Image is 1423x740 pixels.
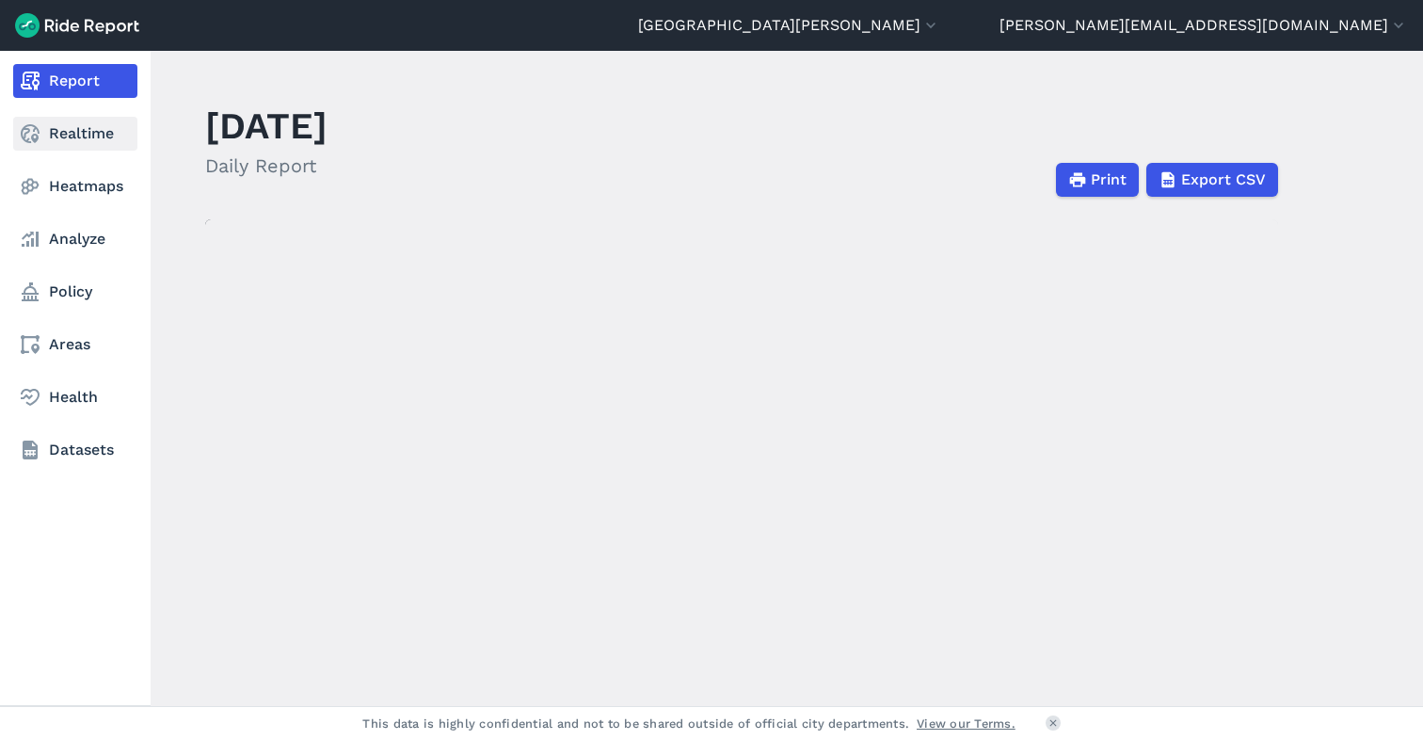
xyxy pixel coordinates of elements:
a: Heatmaps [13,169,137,203]
a: Realtime [13,117,137,151]
h2: Daily Report [205,152,328,180]
span: Export CSV [1181,169,1266,191]
a: Areas [13,328,137,362]
img: Ride Report [15,13,139,38]
a: Datasets [13,433,137,467]
button: [GEOGRAPHIC_DATA][PERSON_NAME] [638,14,940,37]
button: [PERSON_NAME][EMAIL_ADDRESS][DOMAIN_NAME] [999,14,1408,37]
a: Health [13,380,137,414]
span: Print [1091,169,1127,191]
a: Policy [13,275,137,309]
button: Export CSV [1146,163,1278,197]
h1: [DATE] [205,100,328,152]
a: Analyze [13,222,137,256]
button: Print [1056,163,1139,197]
a: Report [13,64,137,98]
a: View our Terms. [917,715,1015,732]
